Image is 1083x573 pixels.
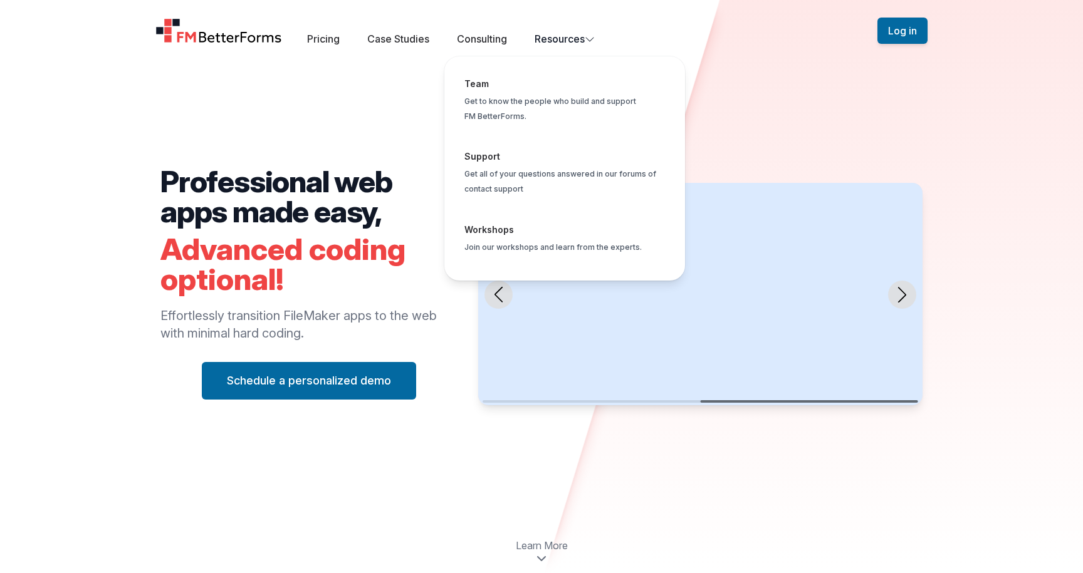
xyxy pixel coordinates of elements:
a: Support [464,151,500,162]
a: Pricing [307,33,340,45]
swiper-slide: 2 / 2 [478,183,923,405]
a: Consulting [457,33,507,45]
a: Case Studies [367,33,429,45]
h2: Professional web apps made easy, [160,167,458,227]
button: Log in [877,18,928,44]
button: Schedule a personalized demo [202,362,416,400]
h2: Advanced coding optional! [160,234,458,294]
nav: Global [140,15,943,46]
button: Resources Team Get to know the people who build and support FM BetterForms. Support Get all of yo... [535,31,595,46]
a: Workshops [464,224,514,235]
a: Team [464,78,489,89]
span: Learn More [516,538,568,553]
p: Effortlessly transition FileMaker apps to the web with minimal hard coding. [160,307,458,342]
a: Home [155,18,282,43]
